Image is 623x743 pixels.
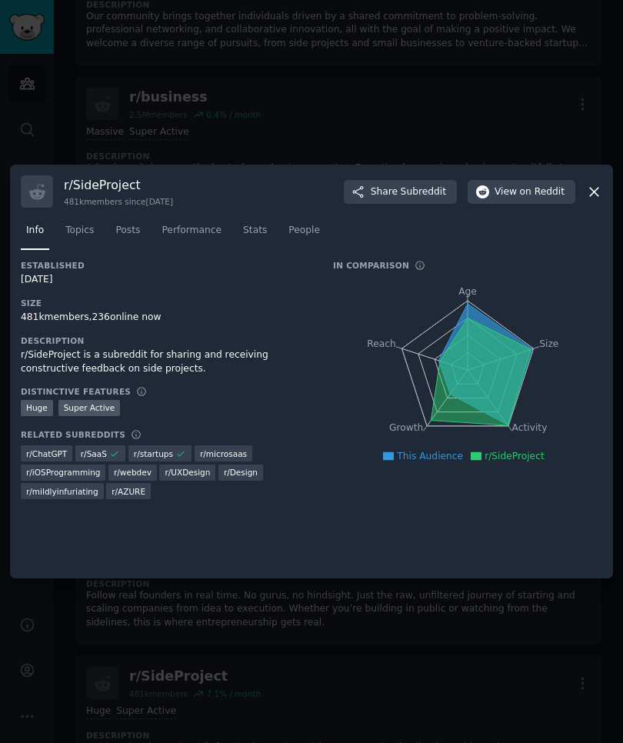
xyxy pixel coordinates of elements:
span: Info [26,224,44,238]
span: r/ ChatGPT [26,448,67,459]
span: r/ mildlyinfuriating [26,486,98,497]
span: on Reddit [520,185,565,199]
a: Stats [238,218,272,250]
div: 481k members, 236 online now [21,311,311,325]
h3: In Comparison [333,260,409,271]
span: Performance [162,224,222,238]
button: Viewon Reddit [468,180,575,205]
a: Info [21,218,49,250]
tspan: Size [539,338,558,349]
a: People [283,218,325,250]
span: This Audience [397,451,463,461]
span: r/ microsaas [200,448,247,459]
h3: Related Subreddits [21,429,125,440]
span: View [495,185,565,199]
span: r/ iOSProgramming [26,467,100,478]
span: Stats [243,224,267,238]
tspan: Activity [512,423,548,434]
div: 481k members since [DATE] [64,196,173,207]
tspan: Reach [367,338,396,349]
h3: r/ SideProject [64,177,173,193]
span: r/SideProject [485,451,545,461]
tspan: Age [458,286,477,297]
span: r/ Design [224,467,258,478]
span: r/ SaaS [81,448,107,459]
span: Topics [65,224,94,238]
h3: Size [21,298,311,308]
div: Super Active [58,400,121,416]
span: r/ AZURE [112,486,145,497]
div: Huge [21,400,53,416]
div: r/SideProject is a subreddit for sharing and receiving constructive feedback on side projects. [21,348,311,375]
span: r/ webdev [114,467,152,478]
button: ShareSubreddit [344,180,457,205]
div: [DATE] [21,273,311,287]
span: Posts [115,224,140,238]
h3: Distinctive Features [21,386,131,397]
a: Posts [110,218,145,250]
tspan: Growth [389,423,423,434]
span: r/ startups [134,448,173,459]
h3: Established [21,260,311,271]
a: Topics [60,218,99,250]
h3: Description [21,335,311,346]
a: Performance [156,218,227,250]
span: Share [371,185,446,199]
span: r/ UXDesign [165,467,210,478]
span: Subreddit [401,185,446,199]
span: People [288,224,320,238]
